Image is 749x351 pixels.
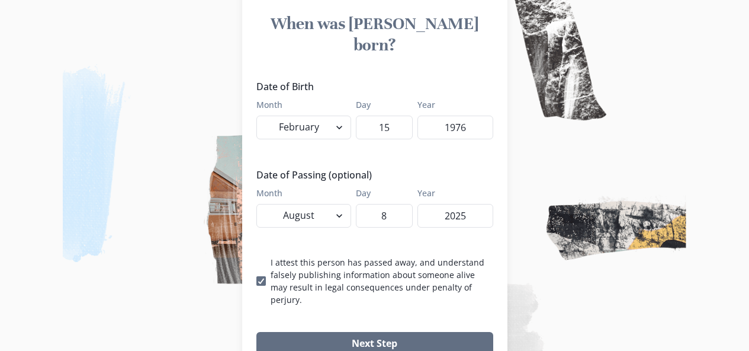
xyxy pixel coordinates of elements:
legend: Date of Passing (optional) [256,168,486,182]
label: Year [417,98,486,111]
legend: Date of Birth [256,79,486,94]
label: Month [256,187,344,199]
label: Month [256,98,344,111]
h1: When was [PERSON_NAME] born? [256,13,493,56]
label: Year [417,187,486,199]
label: Day [356,98,406,111]
label: Day [356,187,406,199]
p: I attest this person has passed away, and understand falsely publishing information about someone... [271,256,493,306]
